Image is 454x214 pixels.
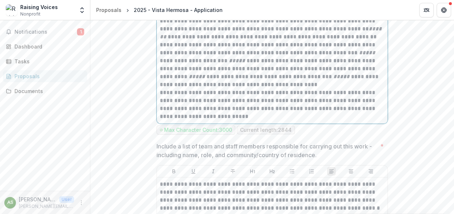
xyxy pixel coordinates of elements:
[3,41,87,53] a: Dashboard
[437,3,451,17] button: Get Help
[20,11,40,17] span: Nonprofit
[3,70,87,82] a: Proposals
[14,58,81,65] div: Tasks
[189,167,198,176] button: Underline
[307,167,316,176] button: Ordered List
[228,167,237,176] button: Strike
[157,142,377,159] p: Include a list of team and staff members responsible for carrying out this work - including name,...
[248,167,257,176] button: Heading 1
[170,167,178,176] button: Bold
[19,203,74,210] p: [PERSON_NAME][EMAIL_ADDRESS][DOMAIN_NAME]
[3,55,87,67] a: Tasks
[93,5,226,15] nav: breadcrumb
[59,196,74,203] p: User
[19,196,56,203] p: [PERSON_NAME]
[419,3,434,17] button: Partners
[20,3,58,11] div: Raising Voices
[7,200,13,205] div: Ana-María Sosa
[3,85,87,97] a: Documents
[164,127,232,133] p: Max Character Count: 3000
[209,167,218,176] button: Italicize
[3,26,87,38] button: Notifications1
[14,29,77,35] span: Notifications
[347,167,355,176] button: Align Center
[14,72,81,80] div: Proposals
[327,167,336,176] button: Align Left
[14,87,81,95] div: Documents
[6,4,17,16] img: Raising Voices
[77,3,87,17] button: Open entity switcher
[367,167,375,176] button: Align Right
[268,167,277,176] button: Heading 2
[14,43,81,50] div: Dashboard
[77,198,86,207] button: More
[134,6,223,14] div: 2025 - Vista Hermosa - Application
[240,127,292,133] p: Current length: 2844
[93,5,124,15] a: Proposals
[96,6,121,14] div: Proposals
[288,167,296,176] button: Bullet List
[77,28,84,35] span: 1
